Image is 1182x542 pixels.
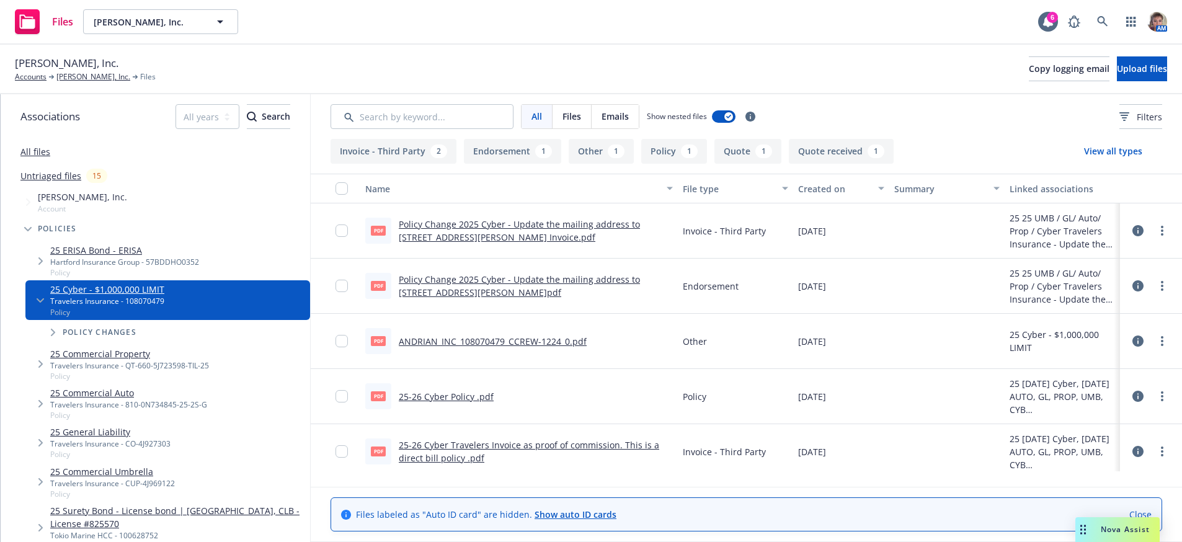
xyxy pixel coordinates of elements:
span: [DATE] [798,445,826,458]
span: All [531,110,542,123]
span: pdf [371,336,386,345]
a: Close [1129,508,1152,521]
span: Upload files [1117,63,1167,74]
span: Invoice - Third Party [683,445,766,458]
div: Summary [894,182,986,195]
a: 25 Commercial Auto [50,386,207,399]
a: 25 Surety Bond - License bond | [GEOGRAPHIC_DATA], CLB - License #825570 [50,504,305,530]
div: 25 25 UMB / GL/ Auto/ Prop / Cyber Travelers Insurance - Update the mailing address to [STREET_AD... [1010,267,1115,306]
a: Policy Change 2025 Cyber - Update the mailing address to [STREET_ADDRESS][PERSON_NAME]pdf [399,273,640,298]
button: Name [360,174,678,203]
input: Toggle Row Selected [335,445,348,458]
button: Quote [714,139,781,164]
a: Accounts [15,71,47,82]
span: pdf [371,226,386,235]
div: 6 [1047,12,1058,23]
a: more [1155,389,1170,404]
span: pdf [371,446,386,456]
button: Quote received [789,139,894,164]
div: Travelers Insurance - 108070479 [50,296,164,306]
span: Show nested files [647,111,707,122]
span: Nova Assist [1101,524,1150,535]
a: Untriaged files [20,169,81,182]
input: Toggle Row Selected [335,224,348,237]
a: 25 ERISA Bond - ERISA [50,244,199,257]
a: Search [1090,9,1115,34]
a: 25-26 Cyber Policy .pdf [399,391,494,402]
img: photo [1147,12,1167,32]
span: Files [140,71,156,82]
span: pdf [371,281,386,290]
input: Search by keyword... [331,104,513,129]
span: Filters [1119,110,1162,123]
div: Travelers Insurance - CUP-4J969122 [50,478,175,489]
button: Other [569,139,634,164]
div: Created on [798,182,871,195]
div: File type [683,182,775,195]
a: Show auto ID cards [535,509,616,520]
button: [PERSON_NAME], Inc. [83,9,238,34]
a: more [1155,334,1170,349]
div: 25 [DATE] Cyber, [DATE] AUTO, GL, PROP, UMB, CYB [1010,432,1115,471]
div: 1 [608,144,624,158]
span: Files [562,110,581,123]
span: [DATE] [798,390,826,403]
input: Toggle Row Selected [335,335,348,347]
div: 25 [DATE] Cyber, [DATE] AUTO, GL, PROP, UMB, CYB [1010,377,1115,416]
button: Upload files [1117,56,1167,81]
div: Tokio Marine HCC - 100628752 [50,530,305,541]
div: 1 [535,144,552,158]
a: Report a Bug [1062,9,1086,34]
span: Filters [1137,110,1162,123]
button: Copy logging email [1029,56,1109,81]
a: more [1155,223,1170,238]
a: more [1155,444,1170,459]
span: Invoice - Third Party [683,224,766,238]
div: Hartford Insurance Group - 57BDDHO0352 [50,257,199,267]
span: Policy [50,410,207,420]
span: [DATE] [798,280,826,293]
svg: Search [247,112,257,122]
a: 25-26 Cyber Travelers Invoice as proof of commission. This is a direct bill policy .pdf [399,439,659,464]
a: ANDRIAN_INC_108070479_CCREW-1224_0.pdf [399,335,587,347]
div: Travelers Insurance - QT-660-5J723598-TIL-25 [50,360,209,371]
span: Endorsement [683,280,739,293]
div: 2 [430,144,447,158]
button: Created on [793,174,889,203]
a: Switch app [1119,9,1144,34]
div: Travelers Insurance - CO-4J927303 [50,438,171,449]
span: [PERSON_NAME], Inc. [15,55,118,71]
button: View all types [1064,139,1162,164]
span: Policy [50,449,171,460]
button: SearchSearch [247,104,290,129]
input: Toggle Row Selected [335,280,348,292]
span: Other [683,335,707,348]
div: Drag to move [1075,517,1091,542]
span: Policy [50,307,164,318]
div: 25 25 UMB / GL/ Auto/ Prop / Cyber Travelers Insurance - Update the mailing address to [STREET_AD... [1010,211,1115,251]
span: [PERSON_NAME], Inc. [38,190,127,203]
a: 25 General Liability [50,425,171,438]
a: more [1155,278,1170,293]
div: 1 [755,144,772,158]
span: [DATE] [798,224,826,238]
input: Select all [335,182,348,195]
span: [PERSON_NAME], Inc. [94,16,201,29]
a: Files [10,4,78,39]
span: Files labeled as "Auto ID card" are hidden. [356,508,616,521]
span: Associations [20,109,80,125]
div: 1 [868,144,884,158]
span: Policy [683,390,706,403]
div: Name [365,182,659,195]
div: Search [247,105,290,128]
div: 25 Cyber - $1,000,000 LIMIT [1010,328,1115,354]
button: Policy [641,139,707,164]
span: Emails [602,110,629,123]
button: Summary [889,174,1005,203]
a: 25 Commercial Umbrella [50,465,175,478]
button: Nova Assist [1075,517,1160,542]
button: Filters [1119,104,1162,129]
span: Policy [50,267,199,278]
span: Policy changes [63,329,136,336]
span: Policies [38,225,77,233]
